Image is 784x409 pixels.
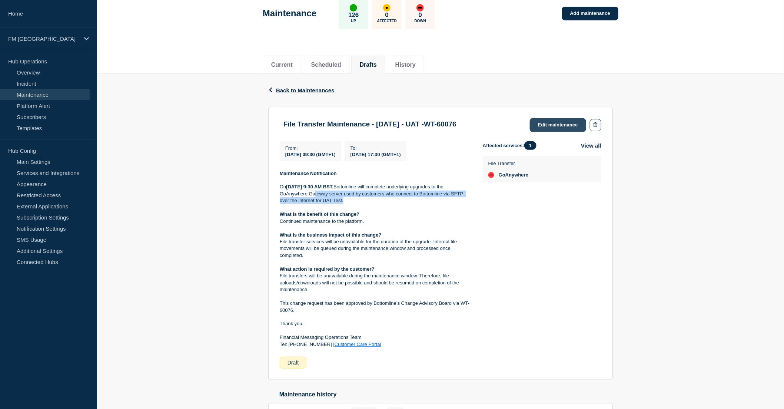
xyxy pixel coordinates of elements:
p: File transfers will be unavailable during the maintenance window. Therefore, file uploads/downloa... [280,273,471,293]
button: Drafts [360,62,377,68]
span: 1 [524,141,536,150]
p: File transfer services will be unavailable for the duration of the upgrade. Internal file movemen... [280,238,471,259]
strong: [DATE] 9:30 AM BST, [286,184,333,189]
strong: What action is required by the customer? [280,266,375,272]
a: Edit maintenance [530,118,586,132]
div: down [488,172,494,178]
p: From : [285,145,336,151]
span: GoAnywhere [499,172,528,178]
button: History [395,62,416,68]
div: Draft [280,357,306,369]
p: File Transfer [488,161,528,166]
div: down [416,4,424,11]
p: Thank you. [280,320,471,327]
p: 0 [419,11,422,19]
p: Affected [377,19,397,23]
p: Continued maintenance to the platform. [280,218,471,225]
p: On Bottomline will complete underlying upgrades to the GoAnywhere Gateway server used by customer... [280,184,471,204]
div: up [350,4,357,11]
a: Add maintenance [562,7,618,20]
p: This change request has been approved by Bottomline’s Change Advisory Board via WT-60076. [280,300,471,314]
strong: Maintenance Notification [280,171,337,176]
strong: What is the business impact of this change? [280,232,382,238]
p: To : [351,145,401,151]
span: [DATE] 17:30 (GMT+1) [351,152,401,157]
a: Customer Care Portal [335,342,381,347]
p: 126 [348,11,359,19]
div: affected [383,4,391,11]
p: Up [351,19,356,23]
h2: Maintenance history [279,391,613,398]
p: Tel: [PHONE_NUMBER] | [280,341,471,348]
span: Affected services: [483,141,540,150]
button: View all [581,141,601,150]
h1: Maintenance [263,8,316,19]
span: Back to Maintenances [276,87,335,93]
p: Down [415,19,426,23]
p: 0 [385,11,389,19]
button: Scheduled [311,62,341,68]
h3: File Transfer Maintenance - [DATE] - UAT -WT-60076 [283,120,456,128]
button: Current [271,62,293,68]
p: Financial Messaging Operations Team [280,334,471,341]
strong: What is the benefit of this change? [280,211,359,217]
p: FM [GEOGRAPHIC_DATA] [8,36,79,42]
button: Back to Maintenances [268,87,335,93]
span: [DATE] 09:30 (GMT+1) [285,152,336,157]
